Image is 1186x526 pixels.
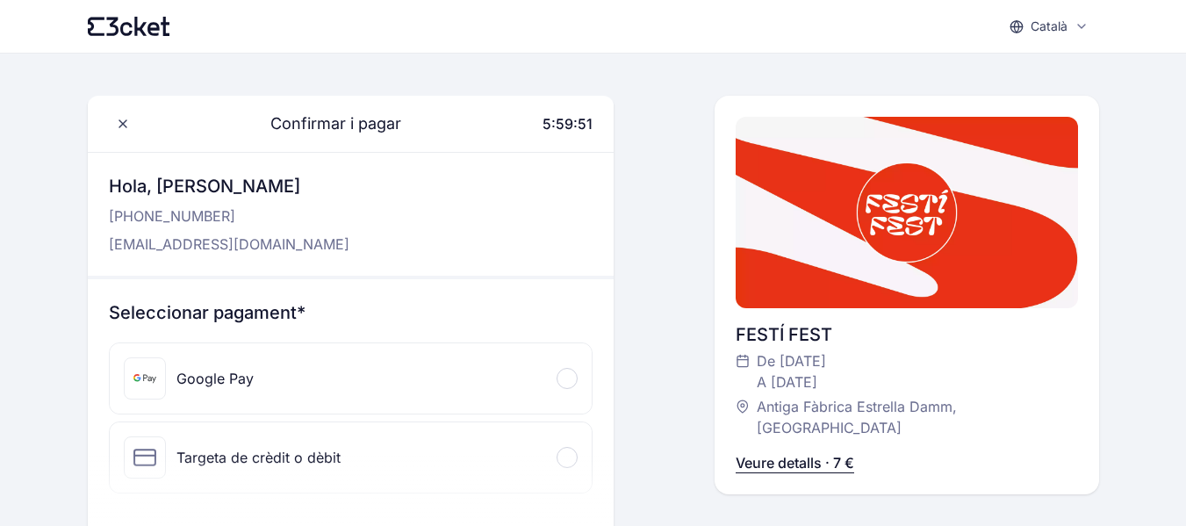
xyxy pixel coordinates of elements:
[109,205,349,227] p: [PHONE_NUMBER]
[757,350,826,393] span: De [DATE] A [DATE]
[109,234,349,255] p: [EMAIL_ADDRESS][DOMAIN_NAME]
[1031,18,1067,35] p: Català
[543,115,593,133] span: 5:59:51
[757,396,1060,438] span: Antiga Fàbrica Estrella Damm, [GEOGRAPHIC_DATA]
[109,300,593,325] h3: Seleccionar pagament*
[736,452,854,473] p: Veure detalls · 7 €
[176,447,341,468] div: Targeta de crèdit o dèbit
[176,368,254,389] div: Google Pay
[109,174,349,198] h3: Hola, [PERSON_NAME]
[249,112,401,136] span: Confirmar i pagar
[736,322,1078,347] div: FESTÍ FEST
